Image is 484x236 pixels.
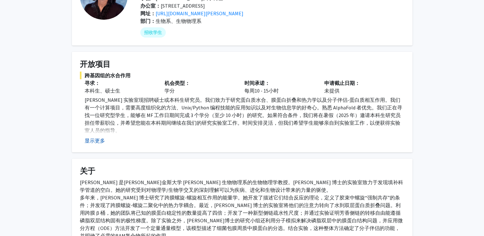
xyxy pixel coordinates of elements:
[144,30,162,35] font: 招收学生
[85,80,100,86] font: 寻求：
[324,87,340,94] font: 未提供
[80,179,403,193] font: [PERSON_NAME] 是[PERSON_NAME]金斯大学 [PERSON_NAME] 生物物理系的生物物理学教授。[PERSON_NAME] 博士的实验室致力于发现填补科学管道的空白。她...
[244,87,279,94] font: 每周10 - 15小时
[85,97,402,134] font: [PERSON_NAME] 实验室现招聘硕士或本科生研究员。我们致力于研究蛋白质水合、膜蛋白折叠和热力学以及分子伴侣-蛋白质相互作用。我们有一个计算项目，需要高度组织化的方法、Unix/Pyth...
[140,10,156,17] font: 网址：
[80,166,95,176] font: 关于
[156,10,243,17] font: [URL][DOMAIN_NAME][PERSON_NAME]
[85,72,130,79] font: 跨基因组的水合作用
[140,18,156,24] font: 部门：
[324,80,360,86] font: 申请截止日期：
[140,3,161,9] font: 办公室：
[156,10,243,17] a: 在新标签页中打开
[244,80,270,86] font: 时间承诺：
[80,59,110,69] font: 开放项目
[5,207,27,231] iframe: 聊天
[165,87,175,94] font: 学分
[161,3,205,9] font: [STREET_ADDRESS]
[85,137,105,144] button: 显示更多
[165,80,190,86] font: 机会类型：
[85,87,120,94] font: 本科生、硕士生
[156,18,201,24] font: 生物系、生物物理系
